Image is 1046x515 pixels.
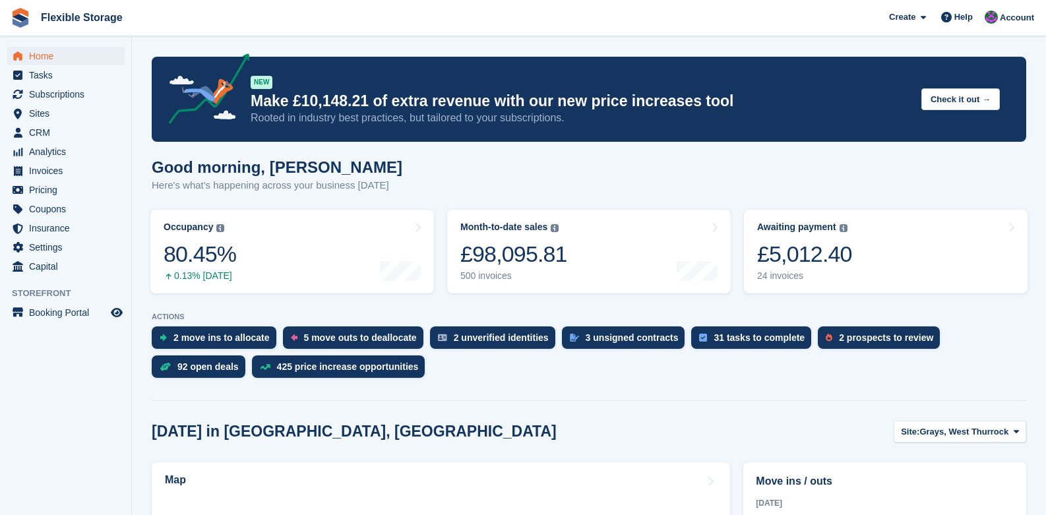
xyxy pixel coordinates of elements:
div: 425 price increase opportunities [277,361,419,372]
div: 2 move ins to allocate [173,332,270,343]
img: prospect-51fa495bee0391a8d652442698ab0144808aea92771e9ea1ae160a38d050c398.svg [826,334,832,342]
a: 2 prospects to review [818,326,946,355]
img: price-adjustments-announcement-icon-8257ccfd72463d97f412b2fc003d46551f7dbcb40ab6d574587a9cd5c0d94... [158,53,250,129]
a: menu [7,123,125,142]
img: move_outs_to_deallocate_icon-f764333ba52eb49d3ac5e1228854f67142a1ed5810a6f6cc68b1a99e826820c5.svg [291,334,297,342]
a: menu [7,66,125,84]
div: 24 invoices [757,270,852,282]
div: 80.45% [164,241,236,268]
a: 3 unsigned contracts [562,326,692,355]
a: Flexible Storage [36,7,128,28]
p: Make £10,148.21 of extra revenue with our new price increases tool [251,92,911,111]
h2: Map [165,474,186,486]
img: stora-icon-8386f47178a22dfd0bd8f6a31ec36ba5ce8667c1dd55bd0f319d3a0aa187defe.svg [11,8,30,28]
a: menu [7,104,125,123]
a: Awaiting payment £5,012.40 24 invoices [744,210,1028,293]
a: menu [7,257,125,276]
img: move_ins_to_allocate_icon-fdf77a2bb77ea45bf5b3d319d69a93e2d87916cf1d5bf7949dd705db3b84f3ca.svg [160,334,167,342]
img: Daniel Douglas [985,11,998,24]
span: Pricing [29,181,108,199]
a: menu [7,303,125,322]
div: Month-to-date sales [460,222,547,233]
a: Occupancy 80.45% 0.13% [DATE] [150,210,434,293]
a: menu [7,181,125,199]
span: Analytics [29,142,108,161]
a: 31 tasks to complete [691,326,818,355]
a: 2 unverified identities [430,326,562,355]
a: menu [7,200,125,218]
div: 500 invoices [460,270,567,282]
a: menu [7,47,125,65]
p: ACTIONS [152,313,1026,321]
span: Settings [29,238,108,257]
img: deal-1b604bf984904fb50ccaf53a9ad4b4a5d6e5aea283cecdc64d6e3604feb123c2.svg [160,362,171,371]
a: Preview store [109,305,125,320]
span: Booking Portal [29,303,108,322]
a: 5 move outs to deallocate [283,326,430,355]
div: 2 unverified identities [454,332,549,343]
div: 92 open deals [177,361,239,372]
span: Insurance [29,219,108,237]
div: NEW [251,76,272,89]
a: menu [7,142,125,161]
img: verify_identity-adf6edd0f0f0b5bbfe63781bf79b02c33cf7c696d77639b501bdc392416b5a36.svg [438,334,447,342]
img: icon-info-grey-7440780725fd019a000dd9b08b2336e03edf1995a4989e88bcd33f0948082b44.svg [216,224,224,232]
img: task-75834270c22a3079a89374b754ae025e5fb1db73e45f91037f5363f120a921f8.svg [699,334,707,342]
span: Grays, West Thurrock [919,425,1008,439]
p: Rooted in industry best practices, but tailored to your subscriptions. [251,111,911,125]
a: 92 open deals [152,355,252,384]
span: Capital [29,257,108,276]
img: price_increase_opportunities-93ffe204e8149a01c8c9dc8f82e8f89637d9d84a8eef4429ea346261dce0b2c0.svg [260,364,270,370]
h1: Good morning, [PERSON_NAME] [152,158,402,176]
span: CRM [29,123,108,142]
div: Awaiting payment [757,222,836,233]
div: 3 unsigned contracts [586,332,679,343]
img: icon-info-grey-7440780725fd019a000dd9b08b2336e03edf1995a4989e88bcd33f0948082b44.svg [840,224,847,232]
a: 425 price increase opportunities [252,355,432,384]
a: menu [7,219,125,237]
div: 31 tasks to complete [714,332,805,343]
span: Account [1000,11,1034,24]
div: 5 move outs to deallocate [304,332,417,343]
a: menu [7,238,125,257]
div: 2 prospects to review [839,332,933,343]
span: Coupons [29,200,108,218]
a: 2 move ins to allocate [152,326,283,355]
div: [DATE] [756,497,1014,509]
img: icon-info-grey-7440780725fd019a000dd9b08b2336e03edf1995a4989e88bcd33f0948082b44.svg [551,224,559,232]
span: Sites [29,104,108,123]
div: 0.13% [DATE] [164,270,236,282]
a: menu [7,85,125,104]
h2: Move ins / outs [756,473,1014,489]
button: Site: Grays, West Thurrock [894,421,1026,442]
div: Occupancy [164,222,213,233]
span: Site: [901,425,919,439]
span: Create [889,11,915,24]
div: £5,012.40 [757,241,852,268]
img: contract_signature_icon-13c848040528278c33f63329250d36e43548de30e8caae1d1a13099fd9432cc5.svg [570,334,579,342]
span: Help [954,11,973,24]
a: menu [7,162,125,180]
span: Invoices [29,162,108,180]
h2: [DATE] in [GEOGRAPHIC_DATA], [GEOGRAPHIC_DATA] [152,423,557,440]
span: Storefront [12,287,131,300]
span: Home [29,47,108,65]
p: Here's what's happening across your business [DATE] [152,178,402,193]
button: Check it out → [921,88,1000,110]
a: Month-to-date sales £98,095.81 500 invoices [447,210,731,293]
div: £98,095.81 [460,241,567,268]
span: Subscriptions [29,85,108,104]
span: Tasks [29,66,108,84]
